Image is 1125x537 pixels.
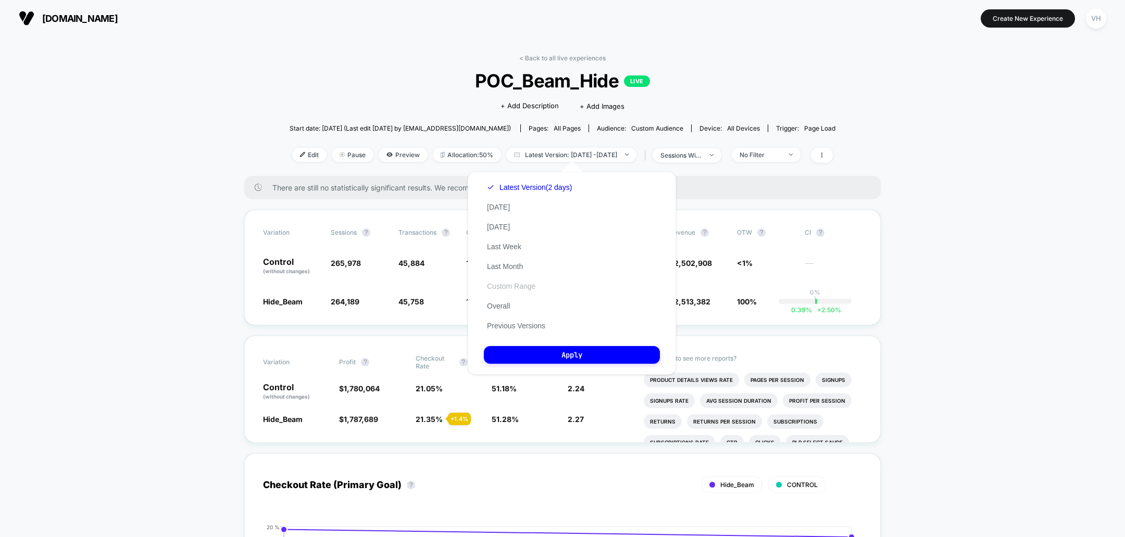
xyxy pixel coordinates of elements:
span: Page Load [804,124,835,132]
span: $ [669,297,710,306]
button: ? [407,481,415,489]
span: OTW [737,228,794,237]
span: $ [339,384,380,393]
img: edit [300,152,305,157]
button: ? [362,228,370,237]
span: Preview [379,148,428,162]
button: Previous Versions [484,321,548,330]
p: LIVE [624,75,650,87]
span: + Add Description [501,101,559,111]
span: 100% [737,297,757,306]
li: Returns [644,414,682,429]
button: VH [1083,8,1109,29]
span: 1,780,064 [344,384,380,393]
a: < Back to all live experiences [519,54,606,62]
span: $ [669,259,712,267]
img: end [340,152,345,157]
span: Start date: [DATE] (Last edit [DATE] by [EMAIL_ADDRESS][DOMAIN_NAME]) [290,124,511,132]
span: Variation [263,228,320,237]
span: [DOMAIN_NAME] [42,13,118,24]
span: 1,787,689 [344,415,378,424]
li: Ctr [720,435,744,450]
span: Hide_Beam [263,415,303,424]
li: Product Details Views Rate [644,373,739,387]
img: end [710,154,714,156]
span: 2,502,908 [674,259,712,267]
span: Allocation: 50% [433,148,501,162]
span: 2,513,382 [674,297,710,306]
span: 51.28 % [492,415,519,424]
li: Subscriptions [767,414,823,429]
p: Control [263,383,329,401]
button: ? [701,228,709,237]
div: sessions with impression [660,151,702,159]
tspan: 20 % [267,523,280,530]
span: <1% [737,259,753,267]
li: Signups [816,373,852,387]
span: + [817,306,821,314]
span: Checkout Rate [416,354,454,370]
span: Device: [691,124,768,132]
span: (without changes) [263,393,310,400]
span: 45,758 [398,297,424,306]
img: end [789,154,793,156]
span: Transactions [398,228,436,236]
img: calendar [514,152,520,157]
div: Audience: [597,124,683,132]
p: Control [263,258,320,275]
button: Last Week [484,242,524,251]
p: Would like to see more reports? [644,354,862,362]
span: + Add Images [580,102,624,110]
li: Clicks [749,435,781,450]
div: Pages: [529,124,581,132]
p: 0% [810,288,820,296]
button: Latest Version(2 days) [484,183,575,192]
span: POC_Beam_Hide [317,70,808,92]
span: 51.18 % [492,384,517,393]
button: ? [442,228,450,237]
span: 2.50 % [812,306,841,314]
span: 21.05 % [416,384,443,393]
span: Variation [263,354,320,370]
span: | [642,148,653,163]
button: ? [361,358,369,366]
span: (without changes) [263,268,310,274]
span: CI [805,228,862,237]
span: 265,978 [331,259,361,267]
img: Visually logo [19,10,34,26]
div: Trigger: [776,124,835,132]
span: CONTROL [787,481,818,489]
button: [DATE] [484,202,513,212]
span: Hide_Beam [263,297,303,306]
button: ? [816,228,824,237]
span: all pages [554,124,581,132]
button: Overall [484,301,513,311]
span: There are still no statistically significant results. We recommend waiting a few more days [272,183,860,192]
button: ? [757,228,766,237]
li: Subscriptions Rate [644,435,715,450]
li: Avg Session Duration [700,393,778,408]
button: Apply [484,346,660,364]
span: 2.27 [568,415,584,424]
span: Latest Version: [DATE] - [DATE] [506,148,636,162]
span: Profit [339,358,356,366]
button: [DOMAIN_NAME] [16,10,121,27]
span: 21.35 % [416,415,443,424]
p: | [814,296,816,304]
span: --- [805,260,862,275]
span: Pause [332,148,373,162]
li: Signups Rate [644,393,695,408]
img: rebalance [441,152,445,158]
span: 264,189 [331,297,359,306]
span: Edit [292,148,327,162]
button: Custom Range [484,282,539,291]
span: 45,884 [398,259,424,267]
span: $ [339,415,378,424]
button: Last Month [484,262,526,271]
span: Sessions [331,228,357,236]
span: Custom Audience [631,124,683,132]
li: Pages Per Session [744,373,810,387]
span: 0.39 % [791,306,812,314]
span: all devices [727,124,760,132]
button: [DATE] [484,222,513,232]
